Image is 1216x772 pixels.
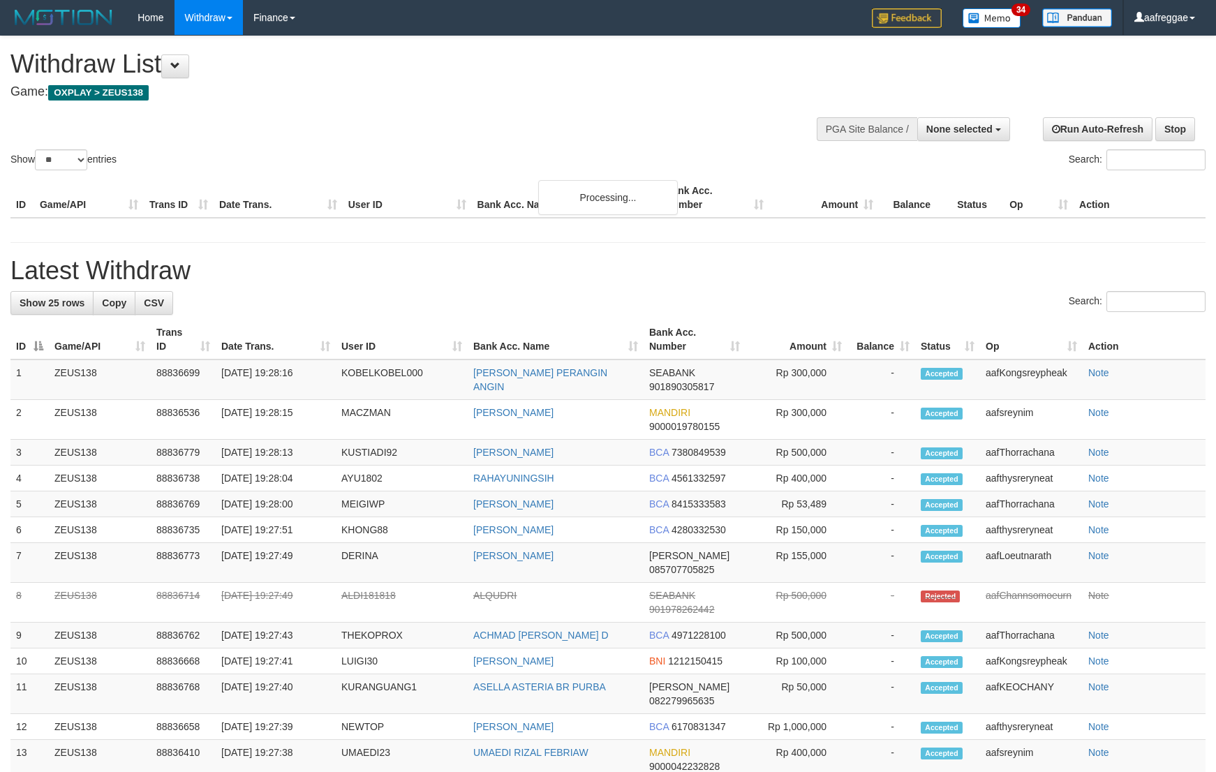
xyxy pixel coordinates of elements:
[847,320,915,359] th: Balance: activate to sort column ascending
[980,648,1083,674] td: aafKongsreypheak
[10,714,49,740] td: 12
[144,297,164,309] span: CSV
[336,714,468,740] td: NEWTOP
[10,178,34,218] th: ID
[921,447,963,459] span: Accepted
[980,440,1083,466] td: aafThorrachana
[336,543,468,583] td: DERINA
[216,674,336,714] td: [DATE] 19:27:40
[10,85,796,99] h4: Game:
[921,408,963,420] span: Accepted
[1088,747,1109,758] a: Note
[151,466,216,491] td: 88836738
[216,648,336,674] td: [DATE] 19:27:41
[151,714,216,740] td: 88836658
[473,524,554,535] a: [PERSON_NAME]
[746,648,847,674] td: Rp 100,000
[10,491,49,517] td: 5
[847,714,915,740] td: -
[49,359,151,400] td: ZEUS138
[847,517,915,543] td: -
[472,178,660,218] th: Bank Acc. Name
[926,124,993,135] span: None selected
[980,466,1083,491] td: aafthysreryneat
[1106,291,1206,312] input: Search:
[10,320,49,359] th: ID: activate to sort column descending
[921,630,963,642] span: Accepted
[10,583,49,623] td: 8
[10,291,94,315] a: Show 25 rows
[746,714,847,740] td: Rp 1,000,000
[336,440,468,466] td: KUSTIADI92
[746,674,847,714] td: Rp 50,000
[672,721,726,732] span: Copy 6170831347 to clipboard
[49,491,151,517] td: ZEUS138
[343,178,472,218] th: User ID
[49,517,151,543] td: ZEUS138
[49,466,151,491] td: ZEUS138
[1088,473,1109,484] a: Note
[921,499,963,511] span: Accepted
[49,648,151,674] td: ZEUS138
[746,491,847,517] td: Rp 53,489
[649,407,690,418] span: MANDIRI
[1069,291,1206,312] label: Search:
[921,368,963,380] span: Accepted
[921,525,963,537] span: Accepted
[672,630,726,641] span: Copy 4971228100 to clipboard
[49,543,151,583] td: ZEUS138
[1088,407,1109,418] a: Note
[980,714,1083,740] td: aafthysreryneat
[980,623,1083,648] td: aafThorrachana
[216,714,336,740] td: [DATE] 19:27:39
[1083,320,1206,359] th: Action
[336,517,468,543] td: KHONG88
[980,400,1083,440] td: aafsreynim
[847,491,915,517] td: -
[10,50,796,78] h1: Withdraw List
[649,498,669,510] span: BCA
[746,359,847,400] td: Rp 300,000
[336,674,468,714] td: KURANGUANG1
[672,498,726,510] span: Copy 8415333583 to clipboard
[473,498,554,510] a: [PERSON_NAME]
[921,656,963,668] span: Accepted
[980,674,1083,714] td: aafKEOCHANY
[980,517,1083,543] td: aafthysreryneat
[216,320,336,359] th: Date Trans.: activate to sort column ascending
[917,117,1010,141] button: None selected
[915,320,980,359] th: Status: activate to sort column ascending
[102,297,126,309] span: Copy
[1088,498,1109,510] a: Note
[847,674,915,714] td: -
[473,747,588,758] a: UMAEDI RIZAL FEBRIAW
[48,85,149,101] span: OXPLAY > ZEUS138
[336,583,468,623] td: ALDI181818
[1042,8,1112,27] img: panduan.png
[649,550,729,561] span: [PERSON_NAME]
[473,407,554,418] a: [PERSON_NAME]
[10,466,49,491] td: 4
[151,440,216,466] td: 88836779
[921,722,963,734] span: Accepted
[921,682,963,694] span: Accepted
[1088,655,1109,667] a: Note
[847,623,915,648] td: -
[847,583,915,623] td: -
[93,291,135,315] a: Copy
[1043,117,1152,141] a: Run Auto-Refresh
[216,400,336,440] td: [DATE] 19:28:15
[336,623,468,648] td: THEKOPROX
[473,447,554,458] a: [PERSON_NAME]
[649,590,695,601] span: SEABANK
[473,473,554,484] a: RAHAYUNINGSIH
[847,466,915,491] td: -
[1074,178,1206,218] th: Action
[672,524,726,535] span: Copy 4280332530 to clipboard
[1088,447,1109,458] a: Note
[980,583,1083,623] td: aafChannsomoeurn
[216,543,336,583] td: [DATE] 19:27:49
[1011,3,1030,16] span: 34
[49,674,151,714] td: ZEUS138
[649,681,729,692] span: [PERSON_NAME]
